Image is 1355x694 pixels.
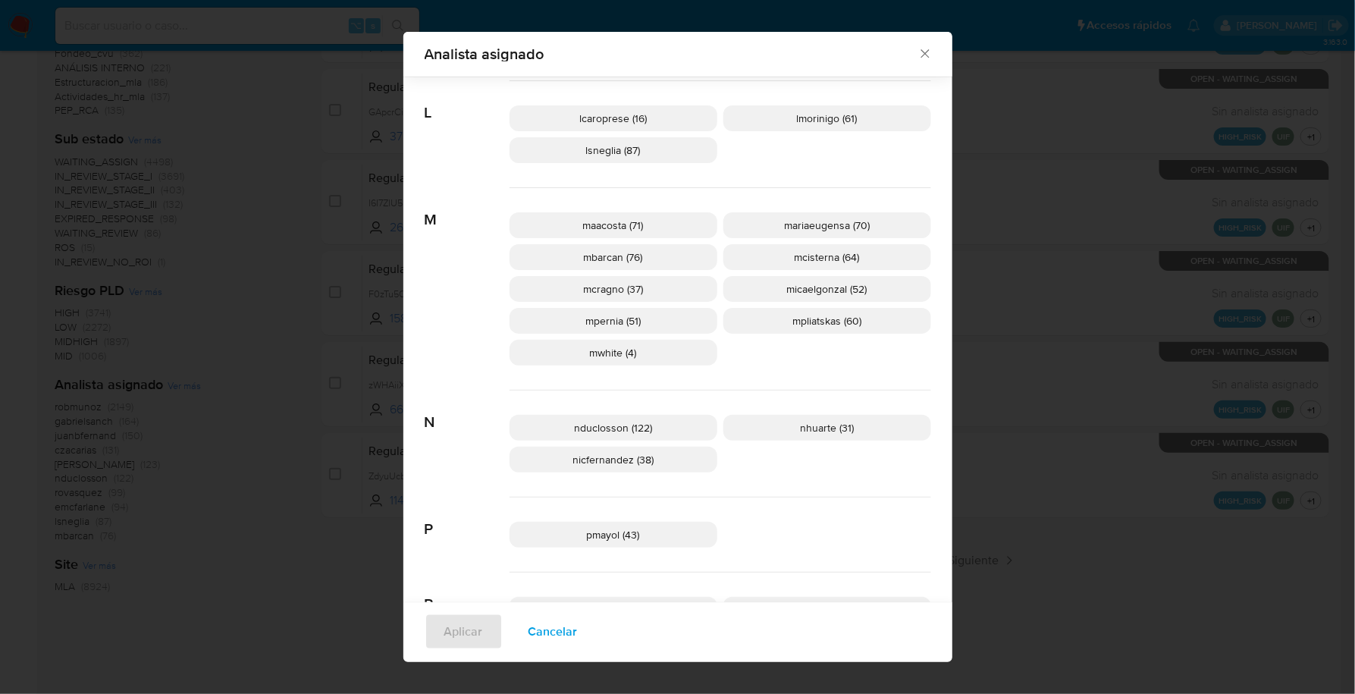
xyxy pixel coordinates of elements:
span: mariaeugensa (70) [784,218,870,233]
span: mwhite (4) [590,345,637,360]
div: maacosta (71) [510,212,717,238]
span: mcragno (37) [583,281,643,297]
div: nicfernandez (38) [510,447,717,473]
div: lcaroprese (16) [510,105,717,131]
span: mpernia (51) [585,313,641,328]
span: nhuarte (31) [800,420,854,435]
span: nduclosson (122) [574,420,652,435]
span: N [425,391,510,432]
span: Analista asignado [425,46,918,61]
div: mbarcan (76) [510,244,717,270]
span: maacosta (71) [583,218,644,233]
span: pmayol (43) [587,527,640,542]
span: mpliatskas (60) [792,313,861,328]
span: P [425,498,510,539]
button: Cerrar [917,46,931,60]
div: lmorinigo (61) [723,105,931,131]
span: lmorinigo (61) [797,111,858,126]
div: pmayol (43) [510,522,717,548]
div: nduclosson (122) [510,415,717,441]
div: mwhite (4) [510,340,717,366]
div: mpernia (51) [510,308,717,334]
div: robmunoz (2149) [510,597,717,623]
div: mcisterna (64) [723,244,931,270]
span: nicfernandez (38) [572,452,654,467]
span: lcaroprese (16) [579,111,647,126]
span: lsneglia (87) [586,143,641,158]
span: L [425,81,510,122]
div: mpliatskas (60) [723,308,931,334]
div: mariaeugensa (70) [723,212,931,238]
button: Cancelar [509,614,598,650]
span: mbarcan (76) [584,250,643,265]
div: mcragno (37) [510,276,717,302]
span: R [425,573,510,614]
span: micaelgonzal (52) [787,281,867,297]
div: nhuarte (31) [723,415,931,441]
div: rocgarcia (27) [723,597,931,623]
span: M [425,188,510,229]
div: lsneglia (87) [510,137,717,163]
div: micaelgonzal (52) [723,276,931,302]
span: Cancelar [529,615,578,648]
span: mcisterna (64) [795,250,860,265]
